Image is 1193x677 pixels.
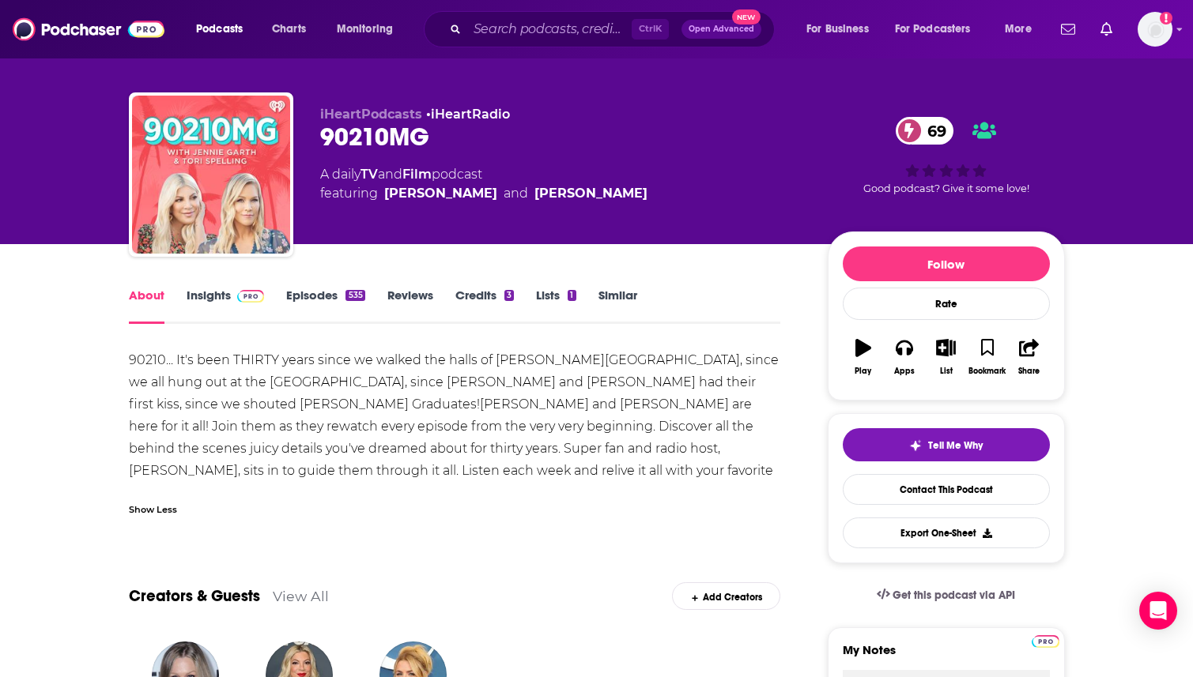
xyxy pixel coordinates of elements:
[337,18,393,40] span: Monitoring
[912,117,954,145] span: 69
[431,107,510,122] a: iHeartRadio
[13,14,164,44] img: Podchaser - Follow, Share and Rate Podcasts
[402,167,432,182] a: Film
[1018,367,1040,376] div: Share
[320,165,647,203] div: A daily podcast
[504,290,514,301] div: 3
[387,288,433,324] a: Reviews
[467,17,632,42] input: Search podcasts, credits, & more...
[968,367,1006,376] div: Bookmark
[1160,12,1172,24] svg: Add a profile image
[672,582,780,610] div: Add Creators
[455,288,514,324] a: Credits3
[893,589,1015,602] span: Get this podcast via API
[568,290,576,301] div: 1
[843,246,1050,281] button: Follow
[884,329,925,386] button: Apps
[187,288,265,324] a: InsightsPodchaser Pro
[129,349,781,504] div: 90210... It's been THIRTY years since we walked the halls of [PERSON_NAME][GEOGRAPHIC_DATA], sinc...
[1032,633,1059,648] a: Pro website
[894,367,915,376] div: Apps
[681,20,761,39] button: Open AdvancedNew
[378,167,402,182] span: and
[132,96,290,254] img: 90210MG
[384,184,497,203] a: Jennie Garth
[273,588,329,604] a: View All
[843,474,1050,505] a: Contact This Podcast
[885,17,994,42] button: open menu
[1138,12,1172,47] span: Logged in as Maria.Tullin
[843,329,884,386] button: Play
[439,11,790,47] div: Search podcasts, credits, & more...
[1139,592,1177,630] div: Open Intercom Messenger
[361,167,378,182] a: TV
[732,9,761,24] span: New
[795,17,889,42] button: open menu
[828,107,1065,205] div: 69Good podcast? Give it some love!
[689,25,754,33] span: Open Advanced
[1032,635,1059,648] img: Podchaser Pro
[994,17,1051,42] button: open menu
[806,18,869,40] span: For Business
[1138,12,1172,47] img: User Profile
[1138,12,1172,47] button: Show profile menu
[1094,16,1119,43] a: Show notifications dropdown
[536,288,576,324] a: Lists1
[320,184,647,203] span: featuring
[632,19,669,39] span: Ctrl K
[426,107,510,122] span: •
[967,329,1008,386] button: Bookmark
[272,18,306,40] span: Charts
[855,367,871,376] div: Play
[345,290,364,301] div: 535
[326,17,413,42] button: open menu
[185,17,263,42] button: open menu
[196,18,243,40] span: Podcasts
[1008,329,1049,386] button: Share
[262,17,315,42] a: Charts
[1055,16,1082,43] a: Show notifications dropdown
[129,288,164,324] a: About
[598,288,637,324] a: Similar
[534,184,647,203] a: Tori Spelling
[237,290,265,303] img: Podchaser Pro
[925,329,966,386] button: List
[504,184,528,203] span: and
[895,18,971,40] span: For Podcasters
[928,439,983,452] span: Tell Me Why
[896,117,954,145] a: 69
[909,439,922,452] img: tell me why sparkle
[863,182,1029,194] span: Good podcast? Give it some love!
[843,428,1050,461] button: tell me why sparkleTell Me Why
[940,367,953,376] div: List
[320,107,422,122] span: iHeartPodcasts
[843,288,1050,320] div: Rate
[843,642,1050,670] label: My Notes
[129,586,260,606] a: Creators & Guests
[864,576,1029,615] a: Get this podcast via API
[1005,18,1032,40] span: More
[286,288,364,324] a: Episodes535
[843,517,1050,548] button: Export One-Sheet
